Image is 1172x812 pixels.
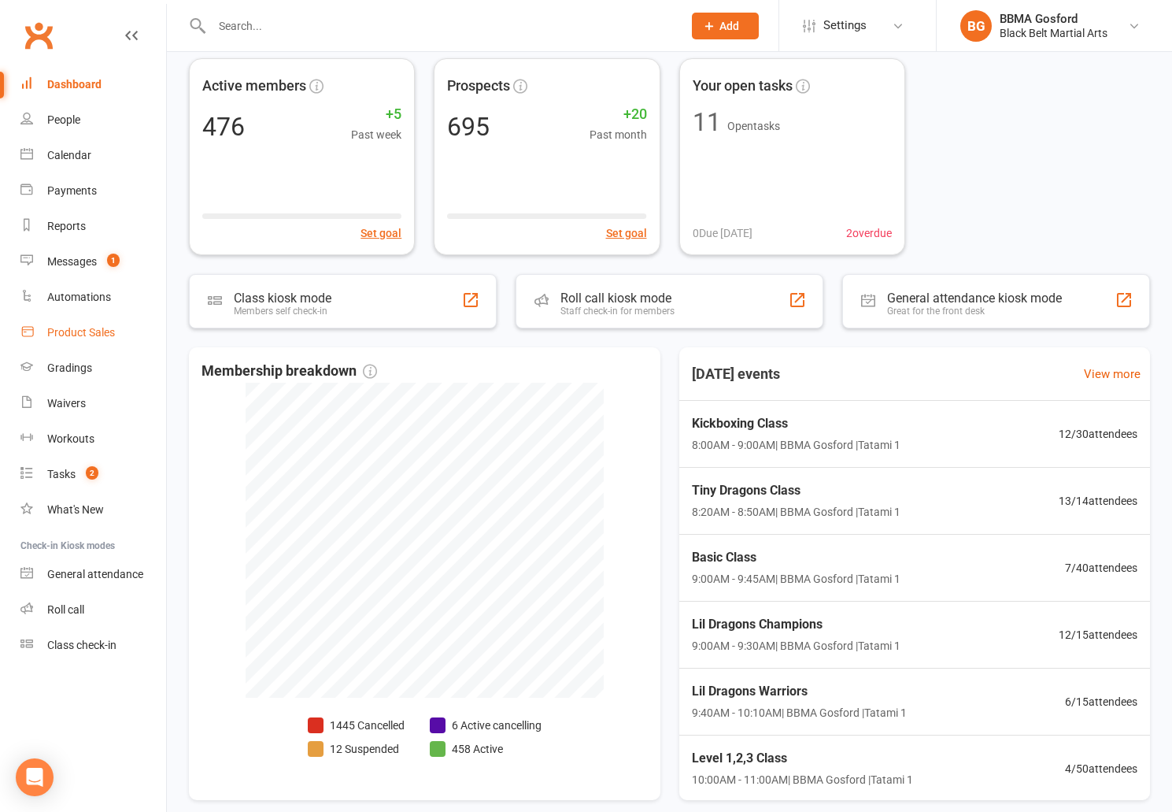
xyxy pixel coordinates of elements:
[590,126,647,143] span: Past month
[692,748,913,769] span: Level 1,2,3 Class
[20,492,166,528] a: What's New
[1059,626,1137,643] span: 12 / 15 attendees
[1000,26,1107,40] div: Black Belt Martial Arts
[20,386,166,421] a: Waivers
[606,224,647,242] button: Set goal
[47,255,97,268] div: Messages
[47,503,104,516] div: What's New
[20,173,166,209] a: Payments
[308,740,405,758] li: 12 Suspended
[692,637,900,654] span: 9:00AM - 9:30AM | BBMA Gosford | Tatami 1
[1065,559,1137,577] span: 7 / 40 attendees
[351,126,401,143] span: Past week
[201,360,377,383] span: Membership breakdown
[823,8,867,43] span: Settings
[202,75,306,98] span: Active members
[1065,693,1137,710] span: 6 / 15 attendees
[679,360,793,388] h3: [DATE] events
[692,614,900,635] span: Lil Dragons Champions
[20,592,166,628] a: Roll call
[20,280,166,315] a: Automations
[47,113,80,126] div: People
[1084,365,1141,384] a: View more
[560,306,675,317] div: Staff check-in for members
[692,480,900,501] span: Tiny Dragons Class
[47,362,92,374] div: Gradings
[692,771,913,788] span: 10:00AM - 11:00AM | BBMA Gosford | Tatami 1
[692,681,907,702] span: Lil Dragons Warriors
[887,291,1062,306] div: General attendance kiosk mode
[1065,760,1137,777] span: 4 / 50 attendees
[47,432,94,445] div: Workouts
[590,103,647,126] span: +20
[47,220,86,232] div: Reports
[20,350,166,386] a: Gradings
[20,244,166,280] a: Messages 1
[1059,425,1137,443] span: 12 / 30 attendees
[20,557,166,592] a: General attendance kiosk mode
[20,209,166,244] a: Reports
[693,75,793,98] span: Your open tasks
[207,15,671,37] input: Search...
[447,75,510,98] span: Prospects
[47,568,143,580] div: General attendance
[692,547,900,568] span: Basic Class
[693,224,752,242] span: 0 Due [DATE]
[47,184,97,197] div: Payments
[234,291,331,306] div: Class kiosk mode
[430,717,542,734] li: 6 Active cancelling
[47,326,115,339] div: Product Sales
[47,78,102,91] div: Dashboard
[692,436,900,454] span: 8:00AM - 9:00AM | BBMA Gosford | Tatami 1
[1000,12,1107,26] div: BBMA Gosford
[19,16,58,55] a: Clubworx
[887,306,1062,317] div: Great for the front desk
[447,114,490,139] div: 695
[47,639,116,651] div: Class check-in
[960,10,992,42] div: BG
[360,224,401,242] button: Set goal
[727,120,780,132] span: Open tasks
[693,109,721,135] div: 11
[1059,492,1137,510] span: 13 / 14 attendees
[692,503,900,521] span: 8:20AM - 8:50AM | BBMA Gosford | Tatami 1
[20,102,166,138] a: People
[20,67,166,102] a: Dashboard
[86,466,98,480] span: 2
[430,740,542,758] li: 458 Active
[846,224,892,242] span: 2 overdue
[234,306,331,317] div: Members self check-in
[351,103,401,126] span: +5
[47,397,86,410] div: Waivers
[692,13,759,39] button: Add
[20,138,166,173] a: Calendar
[20,421,166,457] a: Workouts
[20,628,166,663] a: Class kiosk mode
[47,603,84,616] div: Roll call
[47,291,111,303] div: Automations
[560,291,675,306] div: Roll call kiosk mode
[20,457,166,492] a: Tasks 2
[692,413,900,434] span: Kickboxing Class
[692,704,907,721] span: 9:40AM - 10:10AM | BBMA Gosford | Tatami 1
[692,570,900,588] span: 9:00AM - 9:45AM | BBMA Gosford | Tatami 1
[47,149,91,161] div: Calendar
[107,254,120,267] span: 1
[20,315,166,350] a: Product Sales
[47,468,76,480] div: Tasks
[202,114,245,139] div: 476
[719,20,739,32] span: Add
[16,758,54,796] div: Open Intercom Messenger
[308,717,405,734] li: 1445 Cancelled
